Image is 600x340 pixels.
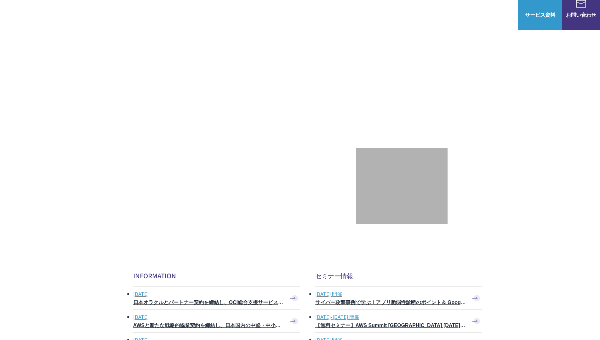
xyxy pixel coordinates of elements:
a: [DATE] AWSと新たな戦略的協業契約を締結し、日本国内の中堅・中小企業でのAWS活用を加速 [133,310,300,332]
p: 業種別ソリューション [351,9,407,17]
a: ログイン [492,9,512,17]
a: [DATE] 開催 サイバー攻撃事例で学ぶ！アプリ脆弱性診断のポイント＆ Google Cloud セキュリティ対策 [315,287,482,309]
a: [DATE]-[DATE] 開催 【無料セミナー】AWS Summit [GEOGRAPHIC_DATA] [DATE] ピックアップセッション [315,310,482,332]
span: サービス資料 [518,11,562,19]
a: 導入事例 [420,9,440,17]
span: NHN テコラス AWS総合支援サービス [72,6,118,19]
a: AWSとの戦略的協業契約 締結 [133,178,247,223]
img: 契約件数 [369,158,435,215]
p: 強み [283,9,299,17]
img: AWSプレミアティアサービスパートナー [383,59,440,88]
h3: サイバー攻撃事例で学ぶ！アプリ脆弱性診断のポイント＆ Google Cloud セキュリティ対策 [315,299,466,306]
p: サービス [311,9,338,17]
a: AWS請求代行サービス 統合管理プラン [250,178,364,223]
em: AWS [404,95,419,105]
p: 最上位プレミアティア サービスパートナー [366,95,457,120]
a: [DATE] 日本オラクルとパートナー契約を締結し、OCI総合支援サービスの提供を開始 [133,287,300,309]
span: [DATE] [133,311,284,322]
h1: AWS ジャーニーの 成功を実現 [133,98,356,159]
span: [DATE] 開催 [315,288,466,299]
a: AWS総合支援サービス C-Chorus NHN テコラスAWS総合支援サービス [9,5,118,20]
p: AWSの導入からコスト削減、 構成・運用の最適化からデータ活用まで 規模や業種業態を問わない マネージドサービスで [133,50,356,92]
h2: セミナー情報 [315,271,482,280]
span: [DATE]-[DATE] 開催 [315,311,466,322]
h3: AWSと新たな戦略的協業契約を締結し、日本国内の中堅・中小企業でのAWS活用を加速 [133,322,284,329]
h3: 日本オラクルとパートナー契約を締結し、OCI総合支援サービスの提供を開始 [133,299,284,306]
img: AWSとの戦略的協業契約 締結 [133,178,247,222]
h2: INFORMATION [133,271,300,280]
p: ナレッジ [453,9,479,17]
img: AWS請求代行サービス 統合管理プラン [250,178,364,222]
h3: 【無料セミナー】AWS Summit [GEOGRAPHIC_DATA] [DATE] ピックアップセッション [315,322,466,329]
span: お問い合わせ [562,11,600,19]
span: [DATE] [133,288,284,299]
